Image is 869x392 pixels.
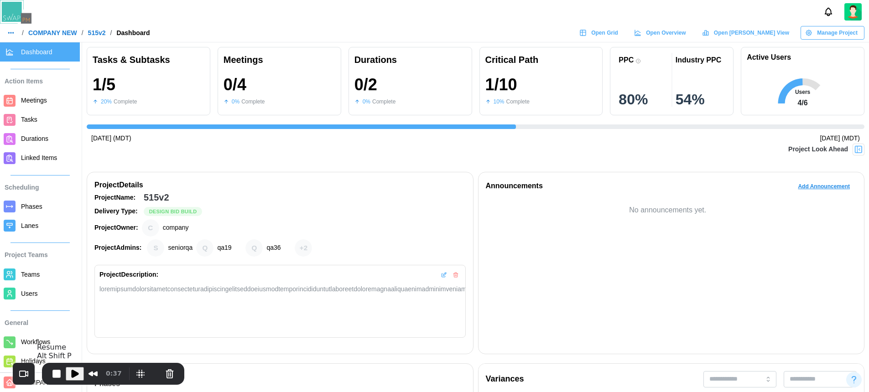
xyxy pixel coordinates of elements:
[697,26,796,40] a: Open [PERSON_NAME] View
[354,53,466,67] div: Durations
[485,53,597,67] div: Critical Path
[94,180,466,191] div: Project Details
[224,76,246,94] div: 0 / 4
[110,30,112,36] div: /
[147,239,164,257] div: seniorqa
[21,203,42,210] span: Phases
[630,26,693,40] a: Open Overview
[295,239,312,257] div: + 2
[94,224,138,231] strong: Project Owner:
[91,134,131,144] div: [DATE] (MDT)
[619,92,668,107] div: 80 %
[854,145,863,154] img: Project Look Ahead Button
[99,270,158,280] div: Project Description:
[82,30,83,36] div: /
[798,180,850,193] span: Add Announcement
[486,205,850,216] div: No announcements yet.
[714,26,789,39] span: Open [PERSON_NAME] View
[21,154,57,161] span: Linked Items
[266,243,281,253] div: qa36
[619,56,634,64] div: PPC
[142,219,159,237] div: company
[486,181,543,192] div: Announcements
[821,4,836,20] button: Notifications
[217,243,231,253] div: qa19
[28,30,77,36] a: COMPANY NEW
[114,98,137,106] div: Complete
[676,56,721,64] div: Industry PPC
[21,135,48,142] span: Durations
[163,223,189,233] div: company
[676,92,725,107] div: 54 %
[485,76,517,94] div: 1 / 10
[820,134,860,144] div: [DATE] (MDT)
[93,76,115,94] div: 1 / 5
[21,290,38,297] span: Users
[506,98,530,106] div: Complete
[575,26,625,40] a: Open Grid
[196,239,213,257] div: qa19
[101,98,112,106] div: 20 %
[354,76,377,94] div: 0 / 2
[21,338,50,346] span: Workflows
[817,26,858,39] span: Manage Project
[844,3,862,21] img: 2Q==
[232,98,239,106] div: 0 %
[801,26,864,40] button: Manage Project
[93,53,204,67] div: Tasks & Subtasks
[21,379,69,386] span: COMPANY NEW
[88,30,106,36] a: 515v2
[116,30,150,36] div: Dashboard
[94,244,141,251] strong: Project Admins:
[21,222,38,229] span: Lanes
[21,357,46,365] span: Holidays
[22,30,24,36] div: /
[363,98,370,106] div: 0 %
[144,191,169,205] div: 515v2
[646,26,686,39] span: Open Overview
[788,144,848,155] div: Project Look Ahead
[486,373,524,386] div: Variances
[94,193,140,203] div: Project Name:
[494,98,505,106] div: 10 %
[149,207,197,216] span: Design Bid Build
[747,53,791,62] h1: Active Users
[791,180,857,193] button: Add Announcement
[372,98,395,106] div: Complete
[21,271,40,278] span: Teams
[224,53,335,67] div: Meetings
[245,239,263,257] div: qa36
[21,97,47,104] span: Meetings
[21,48,52,56] span: Dashboard
[99,284,461,294] div: loremipsumdolorsitametconsecteturadipiscingelitseddoeiusmodtemporincididuntutlaboreetdoloremagnaa...
[844,3,862,21] a: Zulqarnain Khalil
[168,243,193,253] div: seniorqa
[94,206,140,217] div: Delivery Type:
[591,26,618,39] span: Open Grid
[241,98,265,106] div: Complete
[94,378,469,390] div: Phases
[21,116,37,123] span: Tasks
